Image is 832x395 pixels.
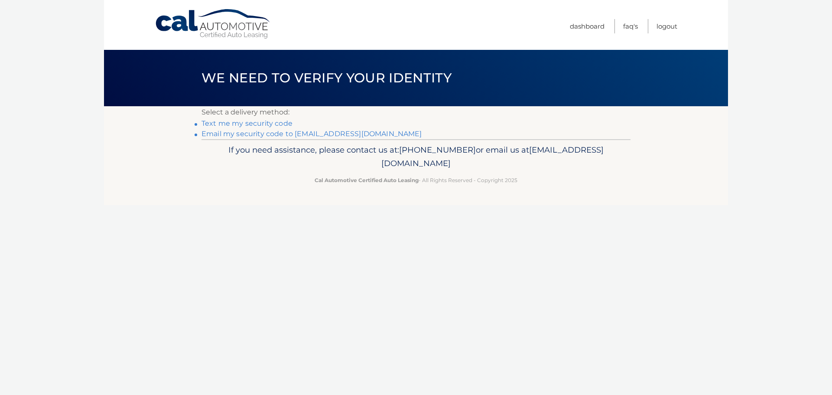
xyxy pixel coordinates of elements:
p: Select a delivery method: [201,106,630,118]
span: [PHONE_NUMBER] [399,145,476,155]
strong: Cal Automotive Certified Auto Leasing [315,177,419,183]
p: - All Rights Reserved - Copyright 2025 [207,176,625,185]
a: FAQ's [623,19,638,33]
span: We need to verify your identity [201,70,452,86]
p: If you need assistance, please contact us at: or email us at [207,143,625,171]
a: Text me my security code [201,119,292,127]
a: Dashboard [570,19,604,33]
a: Logout [656,19,677,33]
a: Cal Automotive [155,9,272,39]
a: Email my security code to [EMAIL_ADDRESS][DOMAIN_NAME] [201,130,422,138]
